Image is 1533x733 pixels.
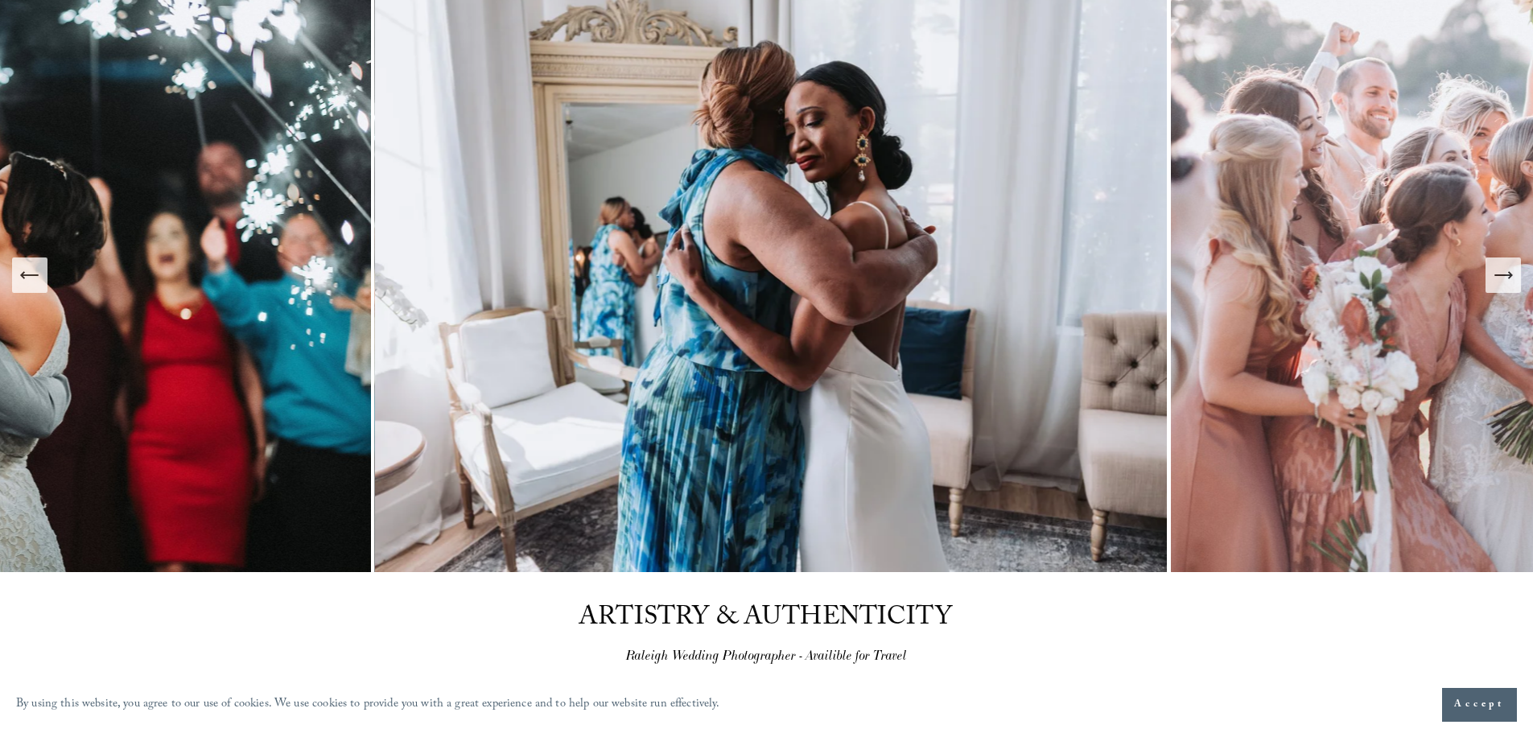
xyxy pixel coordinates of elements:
span: Accept [1454,697,1505,713]
button: Next Slide [1486,257,1521,293]
p: By using this website, you agree to our use of cookies. We use cookies to provide you with a grea... [16,694,720,717]
span: ARTISTRY & AUTHENTICITY [579,598,952,641]
button: Previous Slide [12,257,47,293]
em: Raleigh Wedding Photographer - Availible for Travel [626,648,907,664]
button: Accept [1442,688,1517,722]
